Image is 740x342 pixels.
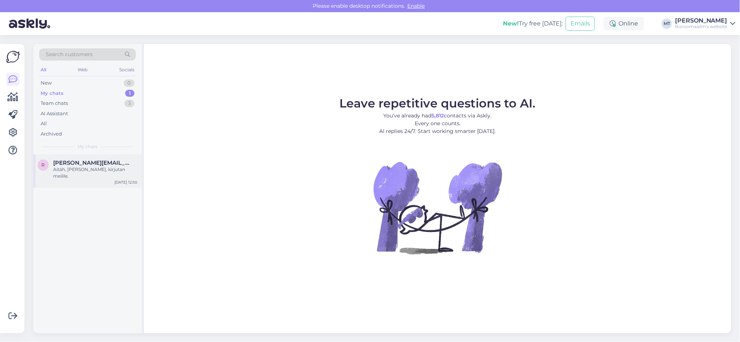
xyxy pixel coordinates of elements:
[39,65,48,75] div: All
[114,179,137,185] div: [DATE] 12:50
[53,166,137,179] div: Aitäh, [PERSON_NAME], kirjutan meilile.
[432,112,444,119] b: 5,812
[41,90,64,97] div: My chats
[124,79,134,87] div: 0
[41,110,68,117] div: AI Assistant
[675,18,736,30] a: [PERSON_NAME]Büroomaailm's website
[46,51,93,58] span: Search customers
[53,160,130,166] span: rutt@buffalo.ee
[6,50,20,64] img: Askly Logo
[405,3,427,9] span: Enable
[604,17,644,30] div: Online
[41,120,47,127] div: All
[503,20,519,27] b: New!
[340,96,536,110] span: Leave repetitive questions to AI.
[503,19,563,28] div: Try free [DATE]:
[41,130,62,138] div: Archived
[675,24,727,30] div: Büroomaailm's website
[662,18,672,29] div: MT
[371,141,504,274] img: No Chat active
[76,65,89,75] div: Web
[78,143,97,150] span: My chats
[41,79,52,87] div: New
[118,65,136,75] div: Socials
[566,17,595,31] button: Emails
[340,112,536,135] p: You’ve already had contacts via Askly. Every one counts. AI replies 24/7. Start working smarter [...
[42,162,45,168] span: r
[675,18,727,24] div: [PERSON_NAME]
[124,100,134,107] div: 3
[41,100,68,107] div: Team chats
[125,90,134,97] div: 1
